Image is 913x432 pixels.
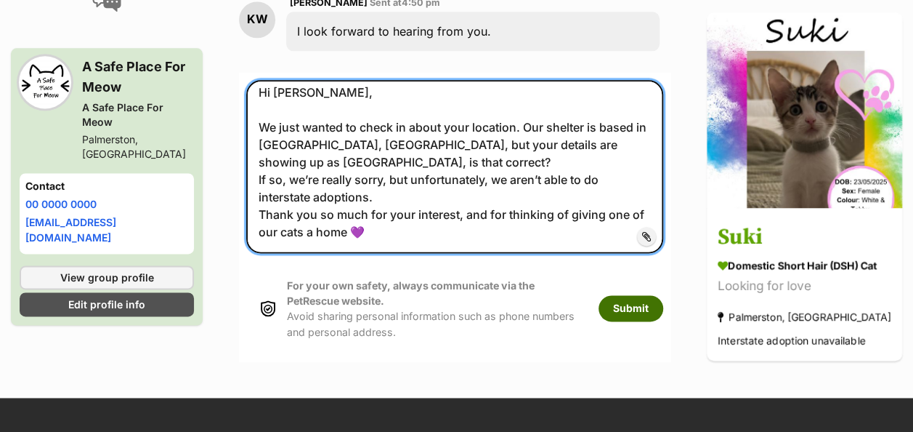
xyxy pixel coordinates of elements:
[707,13,902,209] img: Suki
[25,216,116,244] a: [EMAIL_ADDRESS][DOMAIN_NAME]
[25,179,188,193] h4: Contact
[286,12,660,51] div: I look forward to hearing from you.
[287,278,584,340] p: Avoid sharing personal information such as phone numbers and personal address.
[82,132,194,161] div: Palmerston, [GEOGRAPHIC_DATA]
[82,100,194,129] div: A Safe Place For Meow
[60,270,154,285] span: View group profile
[20,265,194,289] a: View group profile
[82,57,194,97] h3: A Safe Place For Meow
[68,297,145,312] span: Edit profile info
[20,292,194,316] a: Edit profile info
[287,279,535,307] strong: For your own safety, always communicate via the PetRescue website.
[718,308,891,327] div: Palmerston, [GEOGRAPHIC_DATA]
[20,57,70,108] img: A Safe Place For Meow profile pic
[718,335,865,347] span: Interstate adoption unavailable
[239,1,275,38] div: KW
[718,222,891,255] h3: Suki
[707,211,902,361] a: Suki Domestic Short Hair (DSH) Cat Looking for love Palmerston, [GEOGRAPHIC_DATA] Interstate adop...
[718,258,891,273] div: Domestic Short Hair (DSH) Cat
[25,198,97,210] a: 00 0000 0000
[598,295,663,321] button: Submit
[718,277,891,297] div: Looking for love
